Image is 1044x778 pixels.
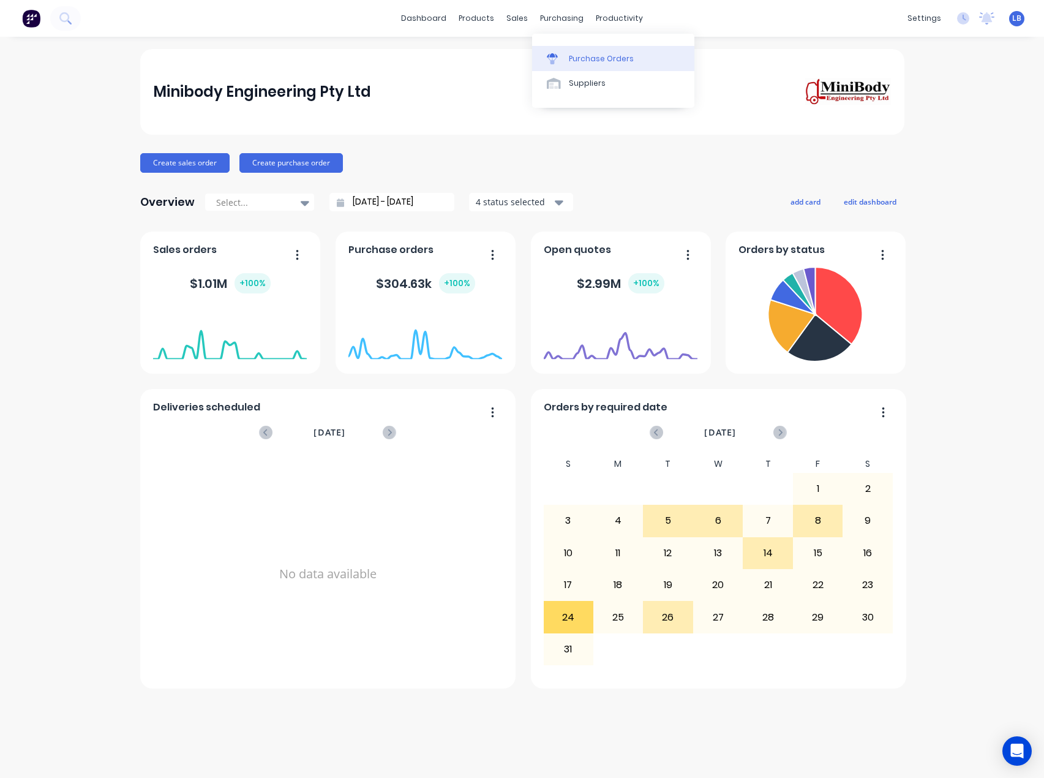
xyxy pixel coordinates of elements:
div: S [543,455,593,473]
div: productivity [590,9,649,28]
div: 2 [843,474,892,504]
div: T [743,455,793,473]
div: F [793,455,843,473]
div: 6 [694,505,743,536]
div: 19 [644,570,693,600]
span: [DATE] [704,426,736,439]
span: Purchase orders [348,243,434,257]
div: W [693,455,743,473]
div: 16 [843,538,892,568]
div: $ 2.99M [577,273,664,293]
div: 29 [794,602,843,632]
span: Orders by status [738,243,825,257]
div: 14 [743,538,792,568]
div: 28 [743,602,792,632]
span: Orders by required date [544,400,667,415]
img: Factory [22,9,40,28]
button: edit dashboard [836,194,904,210]
div: 17 [544,570,593,600]
div: Overview [140,190,195,214]
div: 18 [594,570,643,600]
div: 3 [544,505,593,536]
span: Sales orders [153,243,217,257]
div: No data available [153,455,502,693]
div: 31 [544,634,593,665]
div: Open Intercom Messenger [1002,736,1032,766]
span: Open quotes [544,243,611,257]
div: 23 [843,570,892,600]
div: settings [901,9,947,28]
div: 8 [794,505,843,536]
div: 25 [594,602,643,632]
div: 21 [743,570,792,600]
div: 13 [694,538,743,568]
div: purchasing [534,9,590,28]
div: 9 [843,505,892,536]
div: $ 304.63k [376,273,475,293]
div: 15 [794,538,843,568]
button: add card [783,194,828,210]
div: products [453,9,500,28]
div: sales [500,9,534,28]
div: 11 [594,538,643,568]
span: [DATE] [314,426,345,439]
a: Purchase Orders [532,46,694,70]
div: Purchase Orders [569,53,634,64]
a: dashboard [395,9,453,28]
div: 12 [644,538,693,568]
div: M [593,455,644,473]
div: Suppliers [569,78,606,89]
div: $ 1.01M [190,273,271,293]
div: 27 [694,602,743,632]
div: + 100 % [439,273,475,293]
button: 4 status selected [469,193,573,211]
div: S [843,455,893,473]
div: Minibody Engineering Pty Ltd [153,80,371,104]
div: 4 status selected [476,195,553,208]
div: 26 [644,602,693,632]
div: 10 [544,538,593,568]
div: + 100 % [628,273,664,293]
div: + 100 % [235,273,271,293]
div: 1 [794,474,843,504]
div: 22 [794,570,843,600]
div: 7 [743,505,792,536]
div: 30 [843,602,892,632]
a: Suppliers [532,71,694,96]
span: Deliveries scheduled [153,400,260,415]
span: LB [1012,13,1021,24]
img: Minibody Engineering Pty Ltd [805,78,891,106]
div: 24 [544,602,593,632]
div: 5 [644,505,693,536]
div: T [643,455,693,473]
button: Create sales order [140,153,230,173]
div: 4 [594,505,643,536]
button: Create purchase order [239,153,343,173]
div: 20 [694,570,743,600]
